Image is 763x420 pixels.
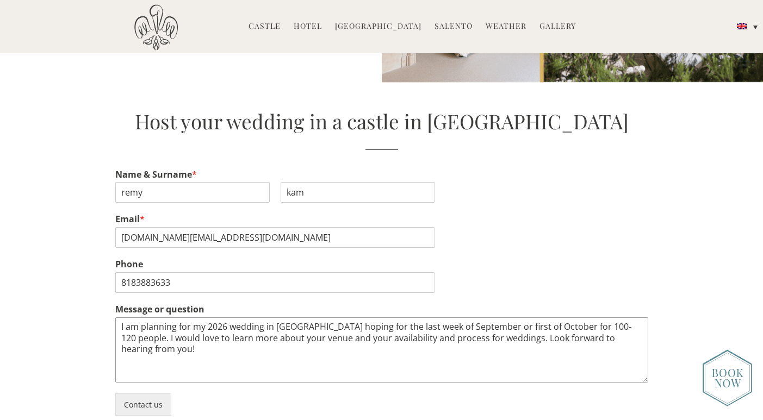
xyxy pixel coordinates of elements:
label: Name & Surname [115,169,648,180]
img: English [737,23,747,29]
a: Castle [249,21,281,33]
input: Surname [281,182,435,203]
input: Name [115,182,270,203]
label: Phone [115,259,648,270]
label: Email [115,214,648,225]
button: Contact us [115,393,171,416]
a: Salento [435,21,473,33]
a: Weather [486,21,526,33]
img: enquire_today_weddings_page.png [703,349,752,406]
img: Castello di Ugento [134,4,178,51]
label: Message or question [115,304,648,315]
h2: Host your wedding in a castle in [GEOGRAPHIC_DATA] [115,107,648,150]
a: Hotel [294,21,322,33]
img: new-booknow.png [703,350,752,406]
a: [GEOGRAPHIC_DATA] [335,21,421,33]
a: Gallery [539,21,576,33]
